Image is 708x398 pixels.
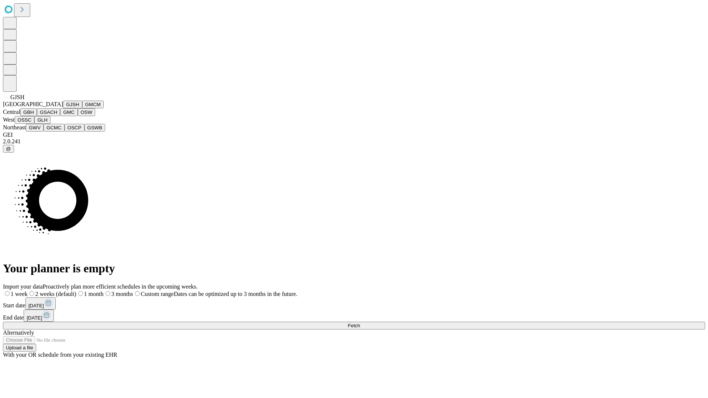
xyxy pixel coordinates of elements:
input: 2 weeks (default) [29,291,34,296]
button: [DATE] [25,297,56,310]
span: Proactively plan more efficient schedules in the upcoming weeks. [43,283,198,290]
button: GJSH [63,101,82,108]
div: Start date [3,297,705,310]
button: OSW [78,108,96,116]
button: GWV [26,124,44,132]
button: [DATE] [24,310,54,322]
span: 3 months [111,291,133,297]
button: GBH [20,108,37,116]
span: Fetch [348,323,360,328]
input: 1 week [5,291,10,296]
div: GEI [3,132,705,138]
div: 2.0.241 [3,138,705,145]
span: Northeast [3,124,26,130]
input: Custom rangeDates can be optimized up to 3 months in the future. [135,291,140,296]
span: Central [3,109,20,115]
span: 1 month [84,291,104,297]
span: [GEOGRAPHIC_DATA] [3,101,63,107]
span: [DATE] [27,315,42,321]
button: OSCP [65,124,84,132]
span: West [3,116,15,123]
input: 3 months [105,291,110,296]
h1: Your planner is empty [3,262,705,275]
button: Fetch [3,322,705,329]
button: GCMC [44,124,65,132]
button: GMC [60,108,77,116]
span: Alternatively [3,329,34,336]
button: GSWB [84,124,105,132]
span: Custom range [141,291,174,297]
span: With your OR schedule from your existing EHR [3,352,117,358]
span: 1 week [11,291,28,297]
span: [DATE] [28,303,44,308]
button: OSSC [15,116,35,124]
span: 2 weeks (default) [35,291,76,297]
button: GMCM [82,101,104,108]
button: Upload a file [3,344,36,352]
span: Import your data [3,283,43,290]
button: GSACH [37,108,60,116]
div: End date [3,310,705,322]
input: 1 month [78,291,83,296]
button: @ [3,145,14,153]
button: GLH [34,116,50,124]
span: @ [6,146,11,151]
span: Dates can be optimized up to 3 months in the future. [174,291,297,297]
span: GJSH [10,94,24,100]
